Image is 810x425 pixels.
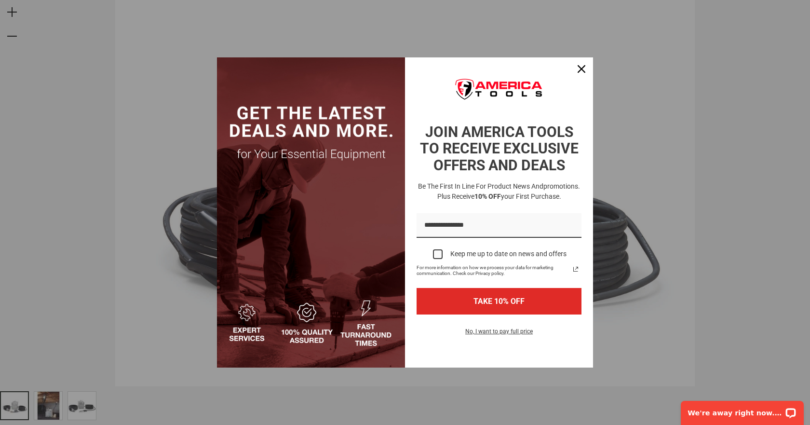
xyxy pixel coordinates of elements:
[417,265,570,276] span: For more information on how we process your data for marketing communication. Check our Privacy p...
[578,65,585,73] svg: close icon
[474,192,501,200] strong: 10% OFF
[458,326,540,343] button: No, I want to pay full price
[420,123,579,174] strong: JOIN AMERICA TOOLS TO RECEIVE EXCLUSIVE OFFERS AND DEALS
[417,213,581,238] input: Email field
[675,395,810,425] iframe: LiveChat chat widget
[570,57,593,81] button: Close
[450,250,567,258] div: Keep me up to date on news and offers
[570,263,581,275] a: Read our Privacy Policy
[417,288,581,315] button: TAKE 10% OFF
[415,181,583,202] h3: Be the first in line for product news and
[570,263,581,275] svg: link icon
